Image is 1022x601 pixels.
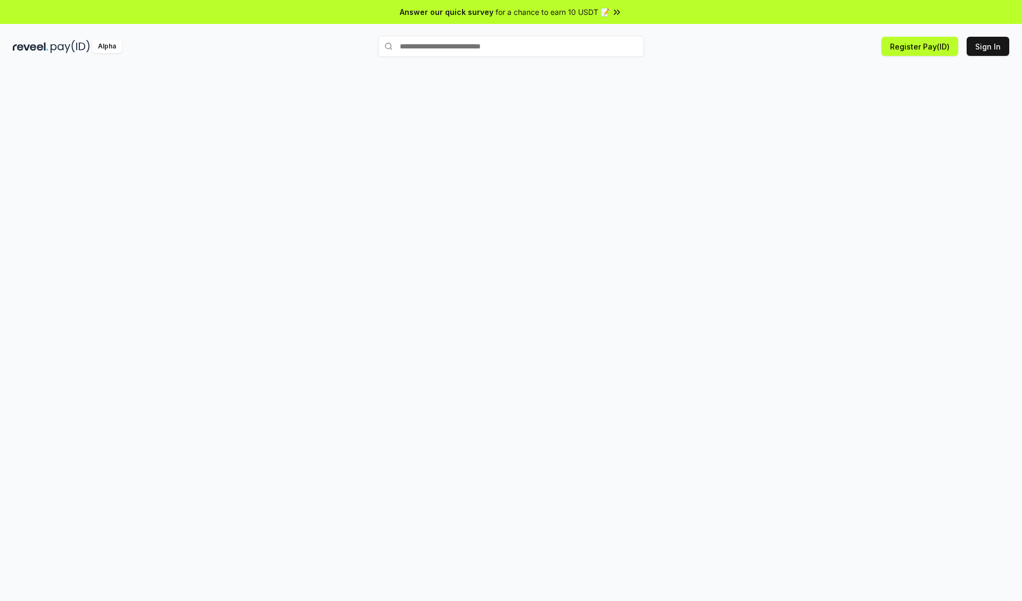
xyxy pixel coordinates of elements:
span: Answer our quick survey [400,6,493,18]
button: Sign In [967,37,1009,56]
span: for a chance to earn 10 USDT 📝 [496,6,609,18]
img: pay_id [51,40,90,53]
div: Alpha [92,40,122,53]
img: reveel_dark [13,40,48,53]
button: Register Pay(ID) [881,37,958,56]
